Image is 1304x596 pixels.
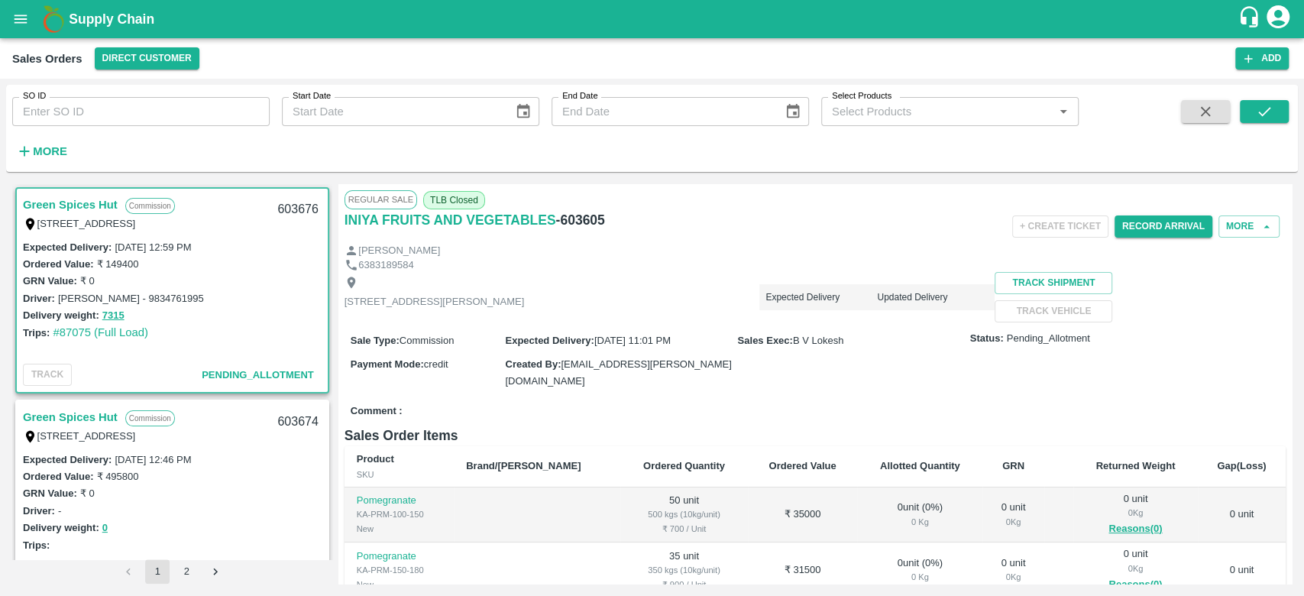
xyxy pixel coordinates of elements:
div: 603676 [268,192,327,228]
label: ₹ 149400 [96,258,138,270]
span: [EMAIL_ADDRESS][PERSON_NAME][DOMAIN_NAME] [505,358,731,387]
label: Created By : [505,358,561,370]
div: 0 unit ( 0 %) [869,500,970,529]
td: 50 unit [620,487,747,543]
input: End Date [552,97,772,126]
b: Product [357,453,394,465]
b: Returned Weight [1096,460,1176,471]
div: 0 Kg [869,515,970,529]
p: Expected Delivery [765,290,877,304]
label: [STREET_ADDRESS] [37,218,136,229]
div: customer-support [1238,5,1264,33]
a: INIYA FRUITS AND VEGETABLES [345,209,556,231]
span: Pending_Allotment [1007,332,1090,346]
span: Pending_Allotment [202,369,314,381]
label: Payment Mode : [351,358,424,370]
label: - [58,505,61,517]
button: Go to next page [203,559,228,584]
label: Sales Exec : [738,335,793,346]
label: Status: [970,332,1004,346]
div: 0 unit [1086,492,1186,538]
div: 0 Kg [995,570,1032,584]
div: 0 unit [1086,547,1186,593]
label: Driver: [23,505,55,517]
div: 500 kgs (10kg/unit) [633,507,735,521]
div: New [357,522,442,536]
p: Commission [125,410,175,426]
button: Add [1235,47,1289,70]
div: 0 unit ( 0 %) [869,556,970,585]
label: End Date [562,90,597,102]
label: [DATE] 12:59 PM [115,241,191,253]
label: Delivery weight: [23,522,99,533]
span: credit [424,358,448,370]
span: B V Lokesh [793,335,844,346]
label: Trips: [23,327,50,338]
div: 0 unit [995,556,1032,585]
p: Pomegranate [357,549,442,564]
label: Expected Delivery : [23,241,112,253]
label: Select Products [832,90,891,102]
label: Start Date [293,90,331,102]
label: GRN Value: [23,487,77,499]
p: [PERSON_NAME] [358,244,440,258]
button: More [12,138,71,164]
div: 0 Kg [995,515,1032,529]
button: Reasons(0) [1086,576,1186,594]
div: SKU [357,468,442,481]
h6: Sales Order Items [345,425,1286,446]
a: #87075 (Full Load) [53,326,148,338]
input: Start Date [282,97,503,126]
a: Green Spices Hut [23,407,118,427]
p: Pomegranate [357,494,442,508]
div: 0 Kg [869,570,970,584]
a: Green Spices Hut [23,195,118,215]
p: Commission [125,198,175,214]
span: [DATE] 11:01 PM [594,335,671,346]
button: Choose date [509,97,538,126]
button: open drawer [3,2,38,37]
label: ₹ 0 [80,275,95,287]
div: ₹ 900 / Unit [633,578,735,591]
h6: - 603605 [556,209,605,231]
div: KA-PRM-150-180 [357,563,442,577]
td: 0 unit [1198,487,1286,543]
b: GRN [1002,460,1024,471]
button: 7315 [102,307,125,325]
label: Ordered Value: [23,471,93,482]
button: Select DC [95,47,199,70]
div: account of current user [1264,3,1292,35]
b: Brand/[PERSON_NAME] [466,460,581,471]
p: Updated Delivery [877,290,989,304]
label: Ordered Value: [23,258,93,270]
button: Choose date [778,97,807,126]
p: 6383189584 [358,258,413,273]
b: Ordered Value [768,460,836,471]
label: ₹ 495800 [96,471,138,482]
label: SO ID [23,90,46,102]
button: Track Shipment [995,272,1112,294]
b: Supply Chain [69,11,154,27]
label: GRN Value: [23,275,77,287]
span: Commission [400,335,455,346]
label: [DATE] 12:46 PM [115,454,191,465]
label: [STREET_ADDRESS] [37,430,136,442]
div: 350 kgs (10kg/unit) [633,563,735,577]
div: 603674 [268,404,327,440]
div: ₹ 700 / Unit [633,522,735,536]
button: Open [1053,102,1073,121]
img: logo [38,4,69,34]
label: Expected Delivery : [23,454,112,465]
button: Record Arrival [1115,215,1212,238]
b: Ordered Quantity [643,460,725,471]
div: 0 Kg [1086,506,1186,520]
div: KA-PRM-100-150 [357,507,442,521]
button: Go to page 2 [174,559,199,584]
label: Expected Delivery : [505,335,594,346]
span: Regular Sale [345,190,417,209]
button: More [1218,215,1280,238]
div: New [357,578,442,591]
label: Driver: [23,293,55,304]
label: Delivery weight: [23,309,99,321]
